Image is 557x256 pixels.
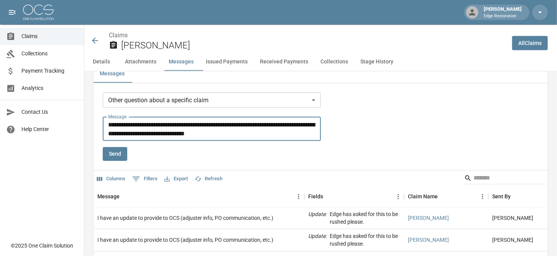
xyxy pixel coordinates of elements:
div: Message [97,186,120,208]
div: Other question about a specific claim [103,93,321,108]
button: Refresh [193,173,224,185]
a: Claims [109,32,128,39]
div: Chelsie Akers [492,214,533,222]
div: [PERSON_NAME] [481,5,525,19]
button: Attachments [119,53,163,71]
div: I have an update to provide to OCS (adjuster info, PO communication, etc.) [97,236,273,244]
button: Sort [511,191,521,202]
button: Stage History [354,53,399,71]
div: Claim Name [404,186,488,208]
div: Message [94,186,304,208]
button: Menu [393,191,404,203]
button: Menu [293,191,304,203]
button: Sort [438,191,449,202]
span: Claims [21,32,78,40]
div: Claim Name [408,186,438,208]
span: Payment Tracking [21,67,78,75]
button: Sort [120,191,130,202]
div: Search [464,172,546,186]
div: related-list tabs [94,65,548,83]
div: anchor tabs [84,53,557,71]
button: Issued Payments [200,53,254,71]
a: [PERSON_NAME] [408,214,449,222]
h2: [PERSON_NAME] [121,40,506,51]
button: Send [103,147,127,161]
p: Edge Restoration [484,13,522,20]
a: AllClaims [512,36,548,50]
button: Details [84,53,119,71]
label: Message [108,114,127,120]
nav: breadcrumb [109,31,506,40]
img: ocs-logo-white-transparent.png [23,5,54,20]
p: Update : [308,211,327,226]
button: Collections [314,53,354,71]
p: Update : [308,233,327,248]
div: I have an update to provide to OCS (adjuster info, PO communication, etc.) [97,214,273,222]
button: Menu [477,191,488,203]
button: Sort [323,191,334,202]
div: Chelsie Akers [492,236,533,244]
div: © 2025 One Claim Solution [11,242,73,249]
button: Received Payments [254,53,314,71]
p: Edge has asked for this to be rushed please. [330,211,400,226]
span: Contact Us [21,108,78,116]
button: Messages [94,65,131,83]
button: open drawer [5,5,20,20]
span: Collections [21,50,78,58]
button: Export [163,173,190,185]
span: Help Center [21,125,78,133]
span: Analytics [21,84,78,92]
p: Edge has asked for this to be rushed please. [330,233,400,248]
div: Fields [308,186,323,208]
a: [PERSON_NAME] [408,236,449,244]
button: Select columns [95,173,127,185]
button: Messages [163,53,200,71]
div: Sent By [492,186,511,208]
div: Fields [304,186,404,208]
button: Show filters [130,173,159,185]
